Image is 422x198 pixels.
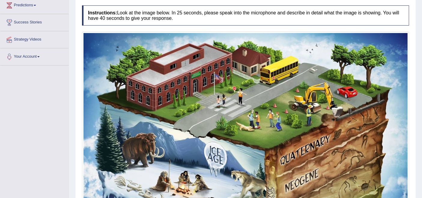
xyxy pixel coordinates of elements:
a: Strategy Videos [0,31,69,46]
a: Success Stories [0,14,69,29]
b: Instructions: [88,10,117,15]
a: Your Account [0,48,69,63]
h4: Look at the image below. In 25 seconds, please speak into the microphone and describe in detail w... [82,5,409,26]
